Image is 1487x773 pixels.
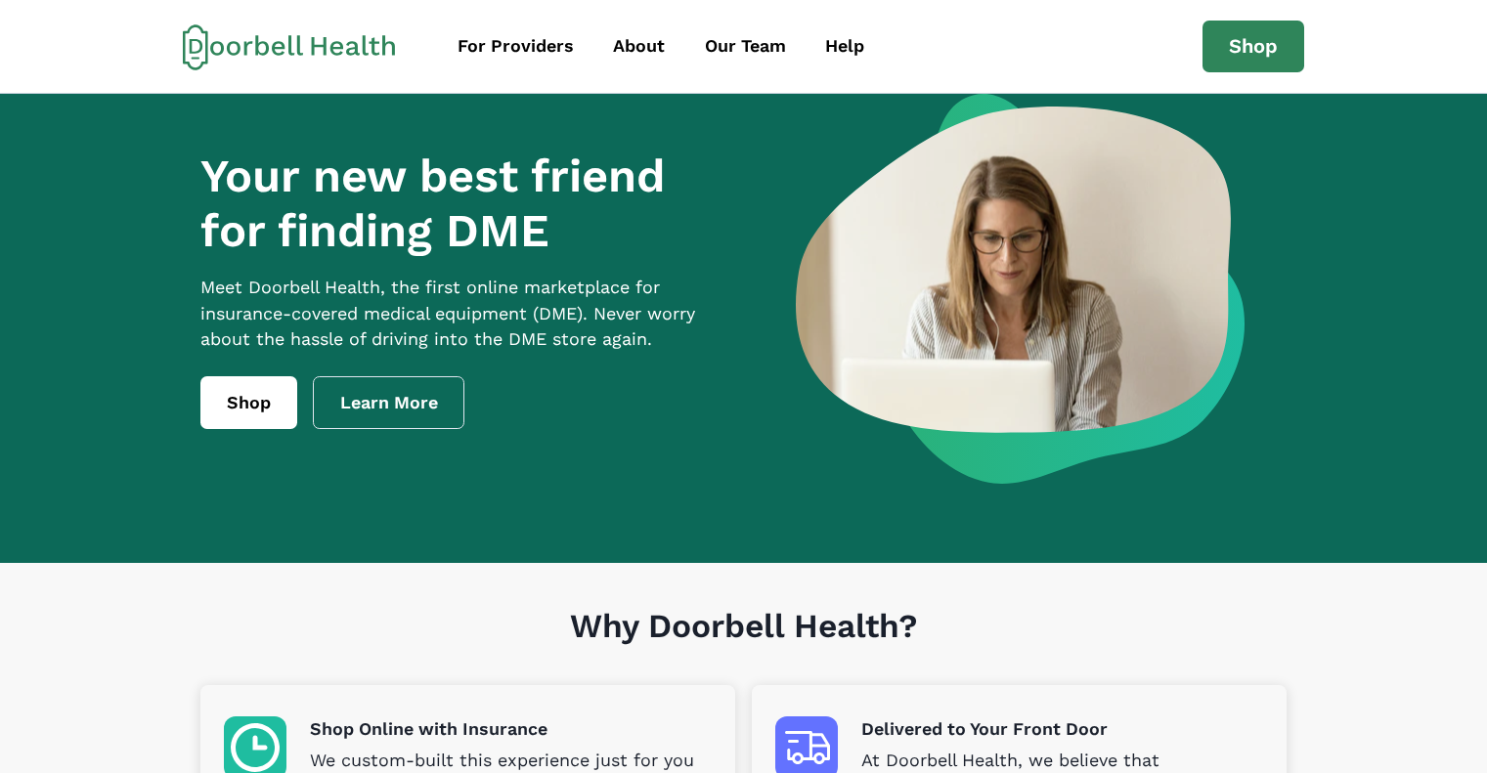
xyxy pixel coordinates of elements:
a: Our Team [687,24,804,68]
img: a woman looking at a computer [796,94,1245,484]
p: Meet Doorbell Health, the first online marketplace for insurance-covered medical equipment (DME).... [200,275,732,354]
p: Delivered to Your Front Door [861,716,1263,743]
a: For Providers [440,24,591,68]
a: About [595,24,682,68]
div: Our Team [705,33,786,60]
div: About [613,33,665,60]
a: Help [808,24,882,68]
a: Shop [200,376,297,429]
a: Shop [1203,21,1304,73]
a: Learn More [313,376,465,429]
p: Shop Online with Insurance [310,716,712,743]
div: For Providers [458,33,574,60]
h1: Why Doorbell Health? [200,607,1287,686]
h1: Your new best friend for finding DME [200,149,732,259]
div: Help [825,33,864,60]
